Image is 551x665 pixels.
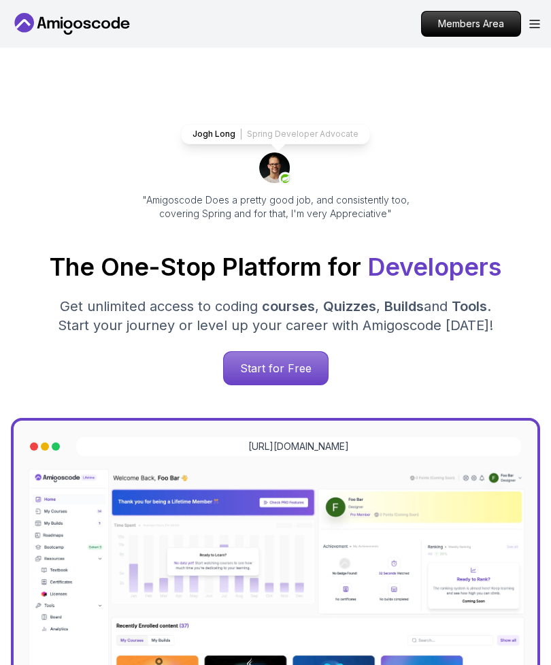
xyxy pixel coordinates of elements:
span: Builds [384,298,424,314]
p: "Amigoscode Does a pretty good job, and consistently too, covering Spring and for that, I'm very ... [123,193,428,221]
span: Tools [452,298,487,314]
a: [URL][DOMAIN_NAME] [248,440,349,453]
p: Members Area [422,12,520,36]
p: Get unlimited access to coding , , and . Start your journey or level up your career with Amigosco... [47,297,504,335]
img: josh long [259,152,292,185]
a: Start for Free [223,351,329,385]
p: Start for Free [224,352,328,385]
span: Quizzes [323,298,376,314]
span: Developers [367,252,501,282]
p: Jogh Long [193,129,235,140]
span: courses [262,298,315,314]
p: Spring Developer Advocate [247,129,358,140]
a: Members Area [421,11,521,37]
h1: The One-Stop Platform for [11,253,540,280]
button: Open Menu [529,20,540,29]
